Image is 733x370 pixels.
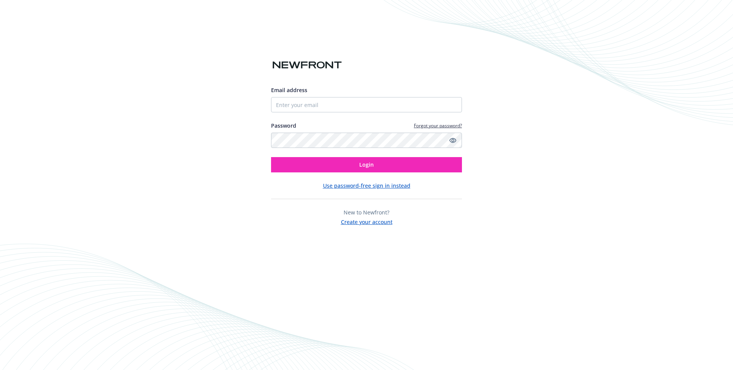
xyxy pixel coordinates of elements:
[323,182,410,190] button: Use password-free sign in instead
[341,216,392,226] button: Create your account
[271,157,462,172] button: Login
[271,58,343,72] img: Newfront logo
[271,133,462,148] input: Enter your password
[359,161,374,168] span: Login
[271,86,307,94] span: Email address
[344,209,389,216] span: New to Newfront?
[414,122,462,129] a: Forgot your password?
[271,97,462,112] input: Enter your email
[271,122,296,130] label: Password
[448,136,457,145] a: Show password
